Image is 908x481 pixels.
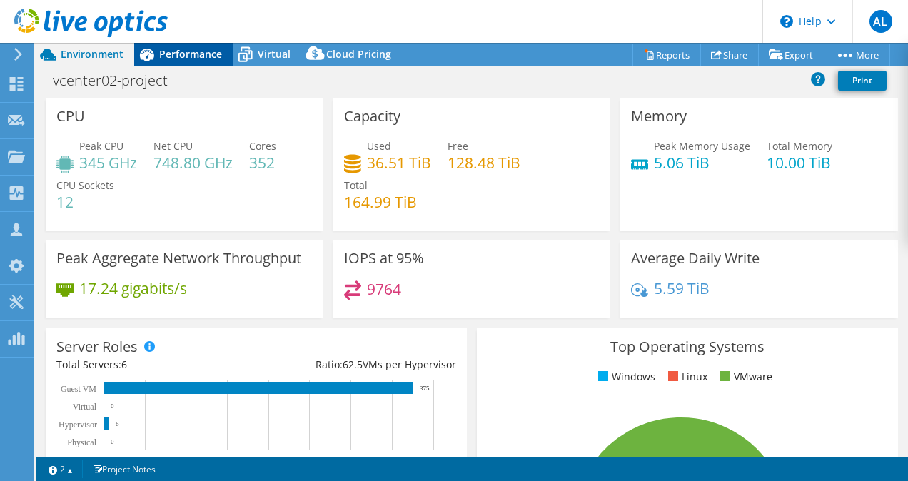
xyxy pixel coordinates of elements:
a: Reports [632,44,701,66]
a: More [824,44,890,66]
a: Print [838,71,887,91]
li: Linux [665,369,707,385]
h4: 748.80 GHz [153,155,233,171]
h4: 5.06 TiB [654,155,750,171]
span: 62.5 [343,358,363,371]
text: Virtual [73,402,97,412]
a: Project Notes [82,460,166,478]
h3: Peak Aggregate Network Throughput [56,250,301,266]
text: 375 [420,385,430,392]
text: Hypervisor [59,420,97,430]
span: Cores [249,139,276,153]
span: Cloud Pricing [326,47,391,61]
span: Virtual [258,47,291,61]
span: Performance [159,47,222,61]
text: 0 [111,402,114,410]
a: Share [700,44,759,66]
text: 6 [116,420,119,427]
span: Peak Memory Usage [654,139,750,153]
li: Windows [595,369,655,385]
div: Total Servers: [56,357,256,373]
h4: 5.59 TiB [654,280,710,296]
span: Peak CPU [79,139,123,153]
span: AL [869,10,892,33]
h4: 345 GHz [79,155,137,171]
text: 0 [111,438,114,445]
h3: Average Daily Write [631,250,760,266]
span: CPU Sockets [56,178,114,192]
h4: 9764 [367,281,401,297]
h1: vcenter02-project [46,73,190,88]
span: Used [367,139,391,153]
span: Free [448,139,468,153]
h3: Capacity [344,108,400,124]
h4: 352 [249,155,276,171]
div: Ratio: VMs per Hypervisor [256,357,456,373]
h4: 128.48 TiB [448,155,520,171]
h4: 17.24 gigabits/s [79,280,187,296]
span: Total Memory [767,139,832,153]
span: 6 [121,358,127,371]
h3: IOPS at 95% [344,250,424,266]
text: Physical [67,437,96,447]
span: Net CPU [153,139,193,153]
h3: Top Operating Systems [488,339,887,355]
h4: 36.51 TiB [367,155,431,171]
span: Total [344,178,368,192]
li: VMware [717,369,772,385]
a: 2 [39,460,83,478]
h4: 164.99 TiB [344,194,417,210]
span: Environment [61,47,123,61]
h4: 12 [56,194,114,210]
h3: Server Roles [56,339,138,355]
h4: 10.00 TiB [767,155,832,171]
h3: Memory [631,108,687,124]
svg: \n [780,15,793,28]
text: Guest VM [61,384,96,394]
h3: CPU [56,108,85,124]
a: Export [758,44,824,66]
